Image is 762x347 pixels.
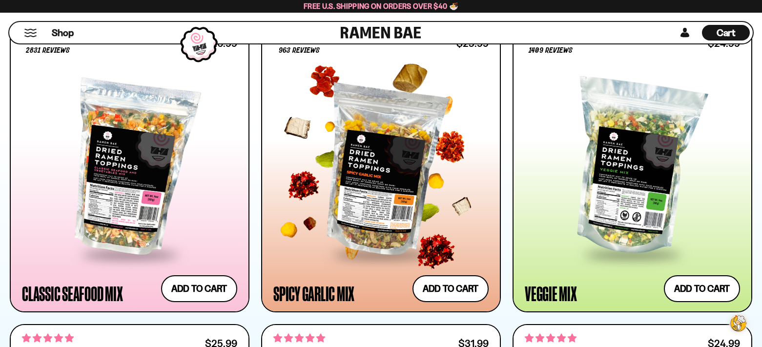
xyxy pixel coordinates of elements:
[10,24,249,312] a: 4.68 stars 2831 reviews $26.99 Classic Seafood Mix Add to cart
[525,285,577,302] div: Veggie Mix
[717,27,736,39] span: Cart
[412,275,489,302] button: Add to cart
[161,275,237,302] button: Add to cart
[273,332,325,345] span: 4.83 stars
[52,26,74,40] span: Shop
[52,25,74,41] a: Shop
[304,1,458,11] span: Free U.S. Shipping on Orders over $40 🍜
[273,285,354,302] div: Spicy Garlic Mix
[22,285,123,302] div: Classic Seafood Mix
[261,24,501,312] a: 4.75 stars 963 reviews $25.99 Spicy Garlic Mix Add to cart
[664,275,740,302] button: Add to cart
[22,332,74,345] span: 4.76 stars
[702,22,750,43] div: Cart
[513,24,752,312] a: 4.76 stars 1409 reviews $24.99 Veggie Mix Add to cart
[525,332,577,345] span: 4.82 stars
[24,29,37,37] button: Mobile Menu Trigger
